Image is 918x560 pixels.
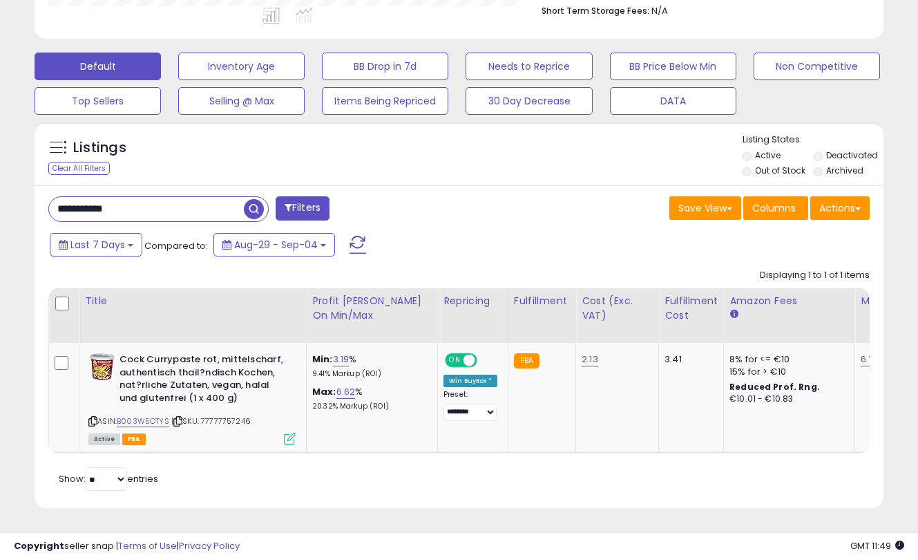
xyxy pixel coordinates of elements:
div: % [312,353,427,379]
button: Save View [669,196,741,220]
h5: Listings [73,138,126,158]
span: FBA [122,433,146,445]
button: Last 7 Days [50,233,142,256]
div: % [312,386,427,411]
span: OFF [475,355,497,366]
b: Max: [312,385,336,398]
small: FBA [514,353,539,368]
button: Filters [276,196,329,221]
span: | SKU: 77777757246 [171,416,251,427]
span: 2025-09-12 11:49 GMT [850,539,904,552]
a: Terms of Use [118,539,177,552]
span: Last 7 Days [70,238,125,252]
span: Show: entries [59,472,158,485]
div: Clear All Filters [48,162,110,175]
div: 3.41 [664,353,713,366]
button: Needs to Reprice [466,53,592,80]
div: Profit [PERSON_NAME] on Min/Max [312,294,432,323]
span: ON [446,355,463,366]
a: B003W5OTYS [117,416,169,427]
label: Deactivated [826,149,878,161]
p: 9.41% Markup (ROI) [312,369,427,379]
button: DATA [610,87,736,115]
button: Actions [810,196,870,220]
div: €10.01 - €10.83 [729,393,844,405]
button: Items Being Repriced [322,87,448,115]
a: Privacy Policy [179,539,240,552]
label: Active [755,149,781,161]
button: BB Drop in 7d [322,53,448,80]
button: Top Sellers [35,87,161,115]
div: 15% for > €10 [729,366,844,378]
div: Preset: [443,390,497,421]
p: Listing States: [743,133,883,147]
div: Title [85,294,300,308]
small: Amazon Fees. [729,308,738,321]
span: Columns [752,201,796,215]
div: Displaying 1 to 1 of 1 items [760,269,870,282]
label: Out of Stock [755,165,805,176]
span: Compared to: [144,239,208,252]
button: Aug-29 - Sep-04 [213,233,335,256]
div: Cost (Exc. VAT) [582,294,653,323]
div: Repricing [443,294,502,308]
div: 8% for <= €10 [729,353,844,366]
b: Reduced Prof. Rng. [729,381,820,393]
div: Amazon Fees [729,294,849,308]
button: BB Price Below Min [610,53,736,80]
div: ASIN: [88,353,296,443]
a: 3.19 [333,353,350,366]
button: 30 Day Decrease [466,87,592,115]
b: Min: [312,353,333,366]
div: Fulfillment Cost [664,294,718,323]
span: N/A [651,4,668,17]
b: Cock Currypaste rot, mittelscharf, authentisch thail?ndisch Kochen, nat?rliche Zutaten, vegan, ha... [119,353,287,408]
img: 51eQAMTg+cL._SL40_.jpg [88,353,116,381]
p: 20.32% Markup (ROI) [312,402,427,411]
label: Archived [826,165,863,176]
b: Short Term Storage Fees: [542,5,649,17]
a: 6.62 [336,385,356,399]
span: All listings currently available for purchase on Amazon [88,433,120,445]
button: Columns [743,196,808,220]
div: seller snap | | [14,540,240,553]
button: Selling @ Max [178,87,305,115]
span: Aug-29 - Sep-04 [234,238,318,252]
button: Default [35,53,161,80]
th: The percentage added to the cost of goods (COGS) that forms the calculator for Min & Max prices. [307,288,438,343]
div: Win BuyBox * [443,375,497,387]
strong: Copyright [14,539,64,552]
div: Fulfillment [514,294,570,308]
button: Inventory Age [178,53,305,80]
button: Non Competitive [754,53,880,80]
a: 2.13 [582,353,598,366]
a: 6.72 [861,353,879,366]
